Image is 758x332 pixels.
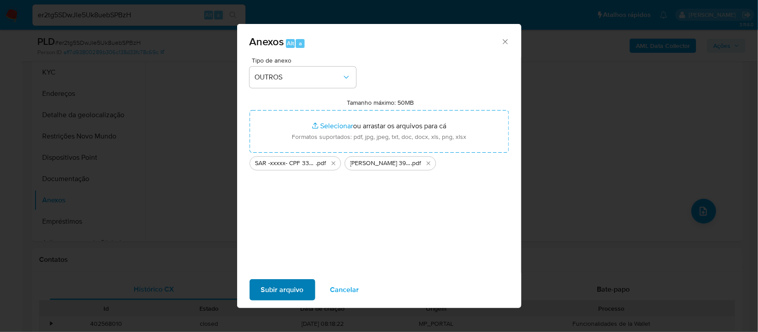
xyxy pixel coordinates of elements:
[350,159,411,168] span: [PERSON_NAME] 390982628_2025_09_10_11_11_53 - Tabla dinámica 1
[250,153,509,170] ul: Arquivos selecionados
[250,279,315,300] button: Subir arquivo
[261,280,304,300] span: Subir arquivo
[347,99,414,107] label: Tamanho máximo: 50MB
[501,37,509,45] button: Fechar
[252,57,358,63] span: Tipo de anexo
[423,158,434,169] button: Excluir Mulan Israel Pereira de Oliveira 390982628_2025_09_10_11_11_53 - Tabla dinámica 1.pdf
[255,159,316,168] span: SAR -xxxxx- CPF 33426164825 - [GEOGRAPHIC_DATA][PERSON_NAME]
[287,39,294,47] span: Alt
[250,34,284,49] span: Anexos
[299,39,302,47] span: a
[319,279,371,300] button: Cancelar
[316,159,326,168] span: .pdf
[250,67,356,88] button: OUTROS
[411,159,421,168] span: .pdf
[255,73,342,82] span: OUTROS
[328,158,339,169] button: Excluir SAR -xxxxx- CPF 33426164825 - ISRAEL PEREIRA DE OLIVEIRA.pdf
[330,280,359,300] span: Cancelar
